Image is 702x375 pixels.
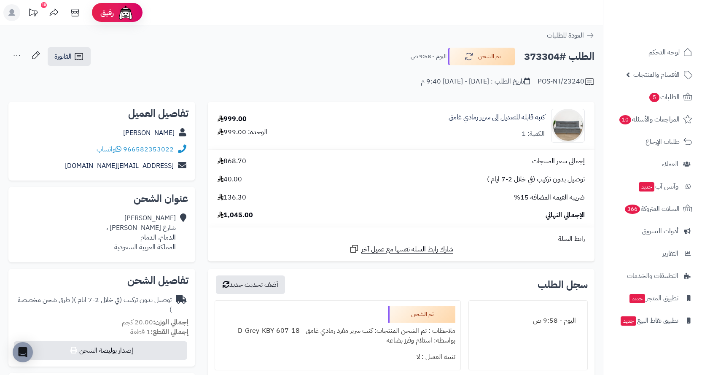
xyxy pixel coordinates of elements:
[123,128,175,138] a: [PERSON_NAME]
[524,48,594,65] h2: الطلب #373304
[638,181,678,192] span: وآتس آب
[620,315,678,326] span: تطبيق نقاط البيع
[448,48,515,65] button: تم الشحن
[41,2,47,8] div: 10
[662,248,678,259] span: التقارير
[608,154,697,174] a: العملاء
[522,129,545,139] div: الكمية: 1
[117,4,134,21] img: ai-face.png
[22,4,43,23] a: تحديثات المنصة
[619,115,631,124] span: 10
[14,341,187,360] button: إصدار بوليصة الشحن
[621,316,636,326] span: جديد
[220,323,455,349] div: ملاحظات : تم الشحن المنتجات: كنب سرير مفرد رمادي غامق - D-Grey-KBY-607-18 بواسطة: استلام وفرز بضاعة
[151,327,188,337] strong: إجمالي القطع:
[218,210,253,220] span: 1,045.00
[388,306,455,323] div: تم الشحن
[153,317,188,327] strong: إجمالي الوزن:
[608,132,697,152] a: طلبات الإرجاع
[547,30,584,40] span: العودة للطلبات
[629,294,645,303] span: جديد
[54,51,72,62] span: الفاتورة
[218,175,242,184] span: 40.00
[648,46,680,58] span: لوحة التحكم
[639,182,654,192] span: جديد
[649,93,659,102] span: 5
[15,108,188,119] h2: تفاصيل العميل
[662,158,678,170] span: العملاء
[608,199,697,219] a: السلات المتروكة366
[624,203,680,215] span: السلات المتروكة
[15,295,172,315] div: توصيل بدون تركيب (في خلال 2-7 ايام )
[642,225,678,237] span: أدوات التسويق
[421,77,530,86] div: تاريخ الطلب : [DATE] - [DATE] 9:40 م
[608,243,697,264] a: التقارير
[216,275,285,294] button: أضف تحديث جديد
[648,91,680,103] span: الطلبات
[608,288,697,308] a: تطبيق المتجرجديد
[361,245,453,254] span: شارك رابط السلة نفسها مع عميل آخر
[13,342,33,362] div: Open Intercom Messenger
[106,213,176,252] div: [PERSON_NAME] شارع [PERSON_NAME] ، الدمام، الدمام المملكة العربية السعودية
[474,313,582,329] div: اليوم - 9:58 ص
[646,136,680,148] span: طلبات الإرجاع
[538,280,588,290] h3: سجل الطلب
[625,205,640,214] span: 366
[608,221,697,241] a: أدوات التسويق
[349,244,453,254] a: شارك رابط السلة نفسها مع عميل آخر
[487,175,585,184] span: توصيل بدون تركيب (في خلال 2-7 ايام )
[218,193,246,202] span: 136.30
[608,87,697,107] a: الطلبات5
[633,69,680,81] span: الأقسام والمنتجات
[608,109,697,129] a: المراجعات والأسئلة10
[629,292,678,304] span: تطبيق المتجر
[538,77,594,87] div: POS-NT/23240
[218,127,267,137] div: الوحدة: 999.00
[619,113,680,125] span: المراجعات والأسئلة
[551,109,584,143] img: 1751531126-1-90x90.jpg
[608,310,697,331] a: تطبيق نقاط البيعجديد
[608,42,697,62] a: لوحة التحكم
[130,327,188,337] small: 1 قطعة
[608,176,697,197] a: وآتس آبجديد
[15,275,188,286] h2: تفاصيل الشحن
[546,210,585,220] span: الإجمالي النهائي
[449,113,545,122] a: كنبة قابلة للتعديل إلى سرير رمادي غامق
[18,295,172,315] span: ( طرق شحن مخصصة )
[15,194,188,204] h2: عنوان الشحن
[211,234,591,244] div: رابط السلة
[65,161,174,171] a: [EMAIL_ADDRESS][DOMAIN_NAME]
[220,349,455,365] div: تنبيه العميل : لا
[97,144,121,154] a: واتساب
[218,156,246,166] span: 868.70
[123,144,174,154] a: 966582353022
[48,47,91,66] a: الفاتورة
[100,8,114,18] span: رفيق
[411,52,446,61] small: اليوم - 9:58 ص
[532,156,585,166] span: إجمالي سعر المنتجات
[608,266,697,286] a: التطبيقات والخدمات
[547,30,594,40] a: العودة للطلبات
[218,114,247,124] div: 999.00
[627,270,678,282] span: التطبيقات والخدمات
[514,193,585,202] span: ضريبة القيمة المضافة 15%
[122,317,188,327] small: 20.00 كجم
